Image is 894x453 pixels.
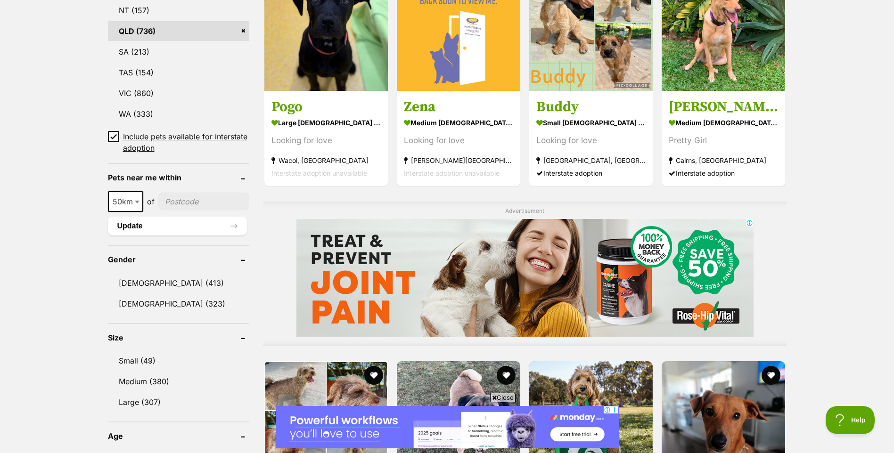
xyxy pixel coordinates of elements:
[404,154,513,167] strong: [PERSON_NAME][GEOGRAPHIC_DATA], [GEOGRAPHIC_DATA]
[669,134,778,147] div: Pretty Girl
[276,406,619,448] iframe: Advertisement
[662,91,785,186] a: [PERSON_NAME] medium [DEMOGRAPHIC_DATA] Dog Pretty Girl Cairns, [GEOGRAPHIC_DATA] Interstate adop...
[296,219,754,337] iframe: Advertisement
[108,83,249,103] a: VIC (860)
[123,131,249,154] span: Include pets available for interstate adoption
[108,255,249,264] header: Gender
[536,134,646,147] div: Looking for love
[108,131,249,154] a: Include pets available for interstate adoption
[669,167,778,179] div: Interstate adoption
[108,173,249,182] header: Pets near me within
[108,432,249,440] header: Age
[529,91,653,186] a: Buddy small [DEMOGRAPHIC_DATA] Dog Looking for love [GEOGRAPHIC_DATA], [GEOGRAPHIC_DATA] Intersta...
[826,406,875,434] iframe: Help Scout Beacon - Open
[497,366,516,385] button: favourite
[263,202,787,346] div: Advertisement
[109,195,142,208] span: 50km
[271,98,381,116] h3: Pogo
[271,134,381,147] div: Looking for love
[108,21,249,41] a: QLD (736)
[536,154,646,167] strong: [GEOGRAPHIC_DATA], [GEOGRAPHIC_DATA]
[536,167,646,179] div: Interstate adoption
[271,116,381,129] strong: large [DEMOGRAPHIC_DATA] Dog
[147,196,155,207] span: of
[404,169,500,177] span: Interstate adoption unavailable
[669,154,778,167] strong: Cairns, [GEOGRAPHIC_DATA]
[762,366,781,385] button: favourite
[108,42,249,62] a: SA (213)
[397,91,520,186] a: Zena medium [DEMOGRAPHIC_DATA] Dog Looking for love [PERSON_NAME][GEOGRAPHIC_DATA], [GEOGRAPHIC_D...
[404,134,513,147] div: Looking for love
[264,91,388,186] a: Pogo large [DEMOGRAPHIC_DATA] Dog Looking for love Wacol, [GEOGRAPHIC_DATA] Interstate adoption u...
[108,294,249,314] a: [DEMOGRAPHIC_DATA] (323)
[404,98,513,116] h3: Zena
[108,191,143,212] span: 50km
[108,392,249,412] a: Large (307)
[404,116,513,129] strong: medium [DEMOGRAPHIC_DATA] Dog
[669,116,778,129] strong: medium [DEMOGRAPHIC_DATA] Dog
[108,63,249,82] a: TAS (154)
[108,217,247,235] button: Update
[536,98,646,116] h3: Buddy
[108,273,249,293] a: [DEMOGRAPHIC_DATA] (413)
[364,366,383,385] button: favourite
[490,393,516,402] span: Close
[108,104,249,124] a: WA (333)
[108,0,249,20] a: NT (157)
[271,154,381,167] strong: Wacol, [GEOGRAPHIC_DATA]
[158,193,249,210] input: postcode
[108,351,249,371] a: Small (49)
[108,372,249,391] a: Medium (380)
[669,98,778,116] h3: [PERSON_NAME]
[536,116,646,129] strong: small [DEMOGRAPHIC_DATA] Dog
[271,169,367,177] span: Interstate adoption unavailable
[108,333,249,342] header: Size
